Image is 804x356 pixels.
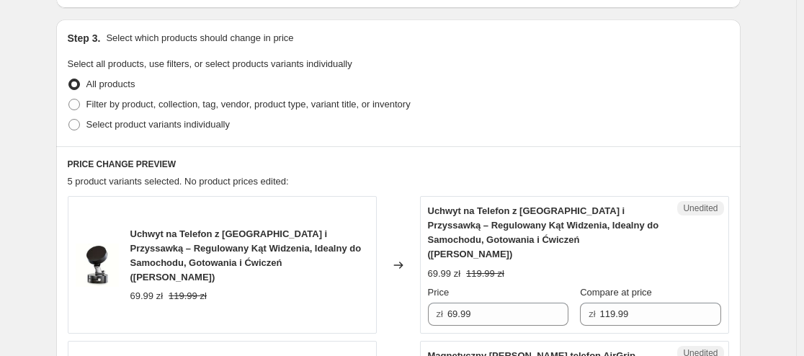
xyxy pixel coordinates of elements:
div: 69.99 zł [130,289,164,303]
span: Price [428,287,450,298]
span: Uchwyt na Telefon z [GEOGRAPHIC_DATA] i Przyssawką – Regulowany Kąt Widzenia, Idealny do Samochod... [130,228,362,282]
strike: 119.99 zł [169,289,207,303]
span: Select all products, use filters, or select products variants individually [68,58,352,69]
span: Uchwyt na Telefon z [GEOGRAPHIC_DATA] i Przyssawką – Regulowany Kąt Widzenia, Idealny do Samochod... [428,205,659,259]
h2: Step 3. [68,31,101,45]
h6: PRICE CHANGE PREVIEW [68,159,729,170]
span: Compare at price [580,287,652,298]
span: Unedited [683,203,718,214]
strike: 119.99 zł [466,267,504,281]
span: Filter by product, collection, tag, vendor, product type, variant title, or inventory [86,99,411,110]
div: 69.99 zł [428,267,461,281]
span: zł [437,308,443,319]
img: cdca0ca3-abb6-4f3e-b171-2db06919fdae_80x.jpg [76,244,119,287]
span: 5 product variants selected. No product prices edited: [68,176,289,187]
p: Select which products should change in price [106,31,293,45]
span: Select product variants individually [86,119,230,130]
span: zł [589,308,595,319]
span: All products [86,79,135,89]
